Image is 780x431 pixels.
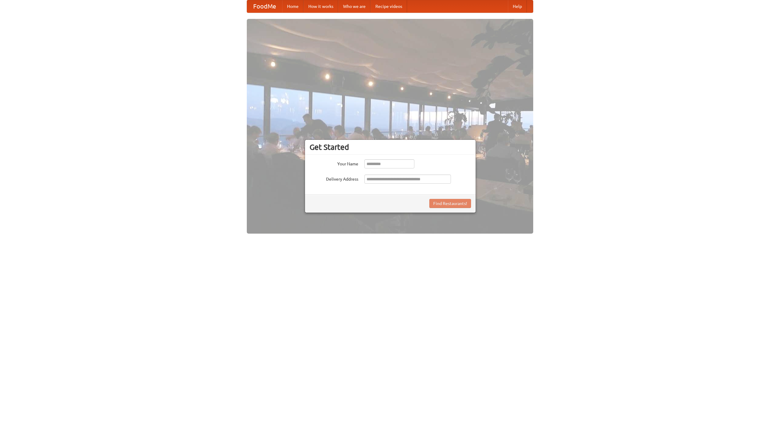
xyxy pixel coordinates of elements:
h3: Get Started [310,143,471,152]
a: FoodMe [247,0,282,12]
label: Your Name [310,159,358,167]
a: Who we are [338,0,370,12]
button: Find Restaurants! [429,199,471,208]
a: Help [508,0,527,12]
a: Home [282,0,303,12]
a: How it works [303,0,338,12]
a: Recipe videos [370,0,407,12]
label: Delivery Address [310,175,358,182]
